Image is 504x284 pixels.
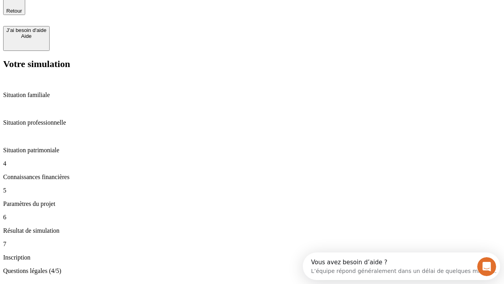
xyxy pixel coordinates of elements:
span: Retour [6,8,22,14]
button: J’ai besoin d'aideAide [3,26,50,51]
p: 4 [3,160,501,167]
iframe: Intercom live chat discovery launcher [303,252,500,280]
p: 6 [3,214,501,221]
div: Aide [6,33,46,39]
p: Résultat de simulation [3,227,501,234]
h2: Votre simulation [3,59,501,69]
p: Paramètres du projet [3,200,501,207]
p: Situation patrimoniale [3,147,501,154]
p: Inscription [3,254,501,261]
p: 5 [3,187,501,194]
div: L’équipe répond généralement dans un délai de quelques minutes. [8,13,194,21]
p: 7 [3,241,501,248]
p: Situation familiale [3,92,501,99]
iframe: Intercom live chat [477,257,496,276]
p: Questions légales (4/5) [3,267,501,275]
div: Ouvrir le Messenger Intercom [3,3,217,25]
p: Situation professionnelle [3,119,501,126]
div: Vous avez besoin d’aide ? [8,7,194,13]
p: Connaissances financières [3,174,501,181]
div: J’ai besoin d'aide [6,27,46,33]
